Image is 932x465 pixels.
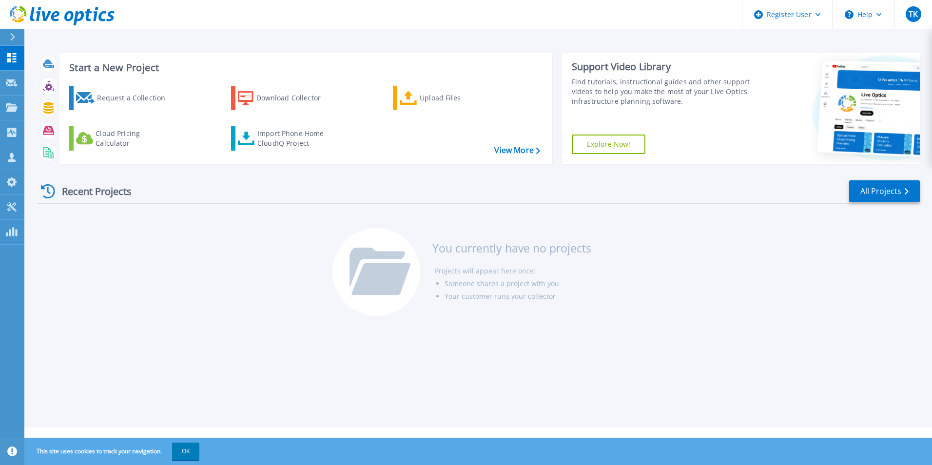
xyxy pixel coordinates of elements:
li: Your customer runs your collector [445,290,591,303]
a: View More [494,146,540,155]
div: Recent Projects [38,179,145,203]
div: Upload Files [420,88,498,108]
div: Request a Collection [97,88,175,108]
a: Explore Now! [572,135,646,154]
a: Request a Collection [69,86,178,110]
h3: You currently have no projects [432,243,591,253]
span: TK [909,10,918,18]
a: Upload Files [393,86,502,110]
li: Someone shares a project with you [445,277,591,290]
button: OK [172,443,199,460]
li: Projects will appear here once: [435,265,591,277]
span: This site uses cookies to track your navigation. [27,443,199,460]
h3: Start a New Project [69,62,540,73]
div: Cloud Pricing Calculator [96,129,174,148]
div: Import Phone Home CloudIQ Project [257,129,333,148]
a: Download Collector [231,86,340,110]
a: Cloud Pricing Calculator [69,126,178,151]
div: Download Collector [256,88,334,108]
div: Find tutorials, instructional guides and other support videos to help you make the most of your L... [572,77,754,106]
a: All Projects [849,180,920,202]
div: Support Video Library [572,60,754,73]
